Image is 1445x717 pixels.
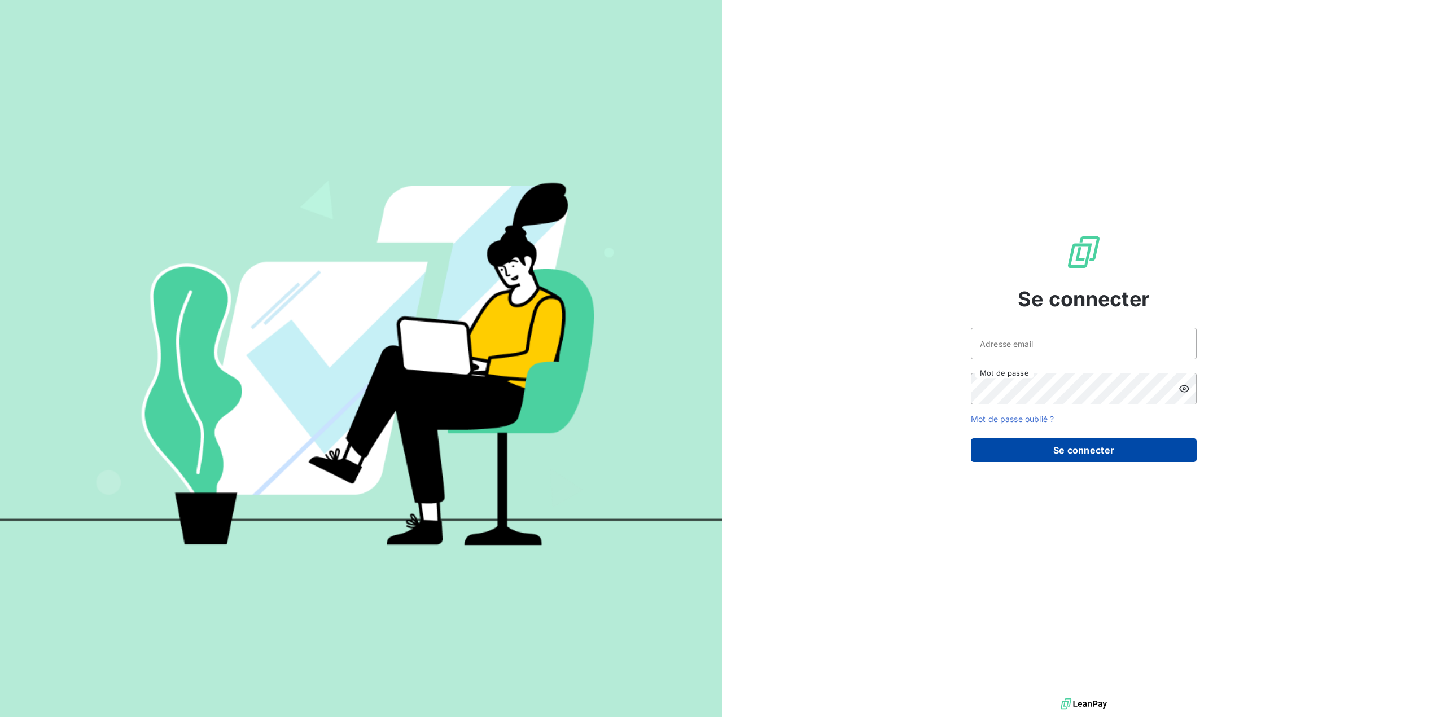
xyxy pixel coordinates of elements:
[1066,234,1102,270] img: Logo LeanPay
[1061,696,1107,712] img: logo
[1018,284,1150,314] span: Se connecter
[971,438,1197,462] button: Se connecter
[971,328,1197,359] input: placeholder
[971,414,1054,424] a: Mot de passe oublié ?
